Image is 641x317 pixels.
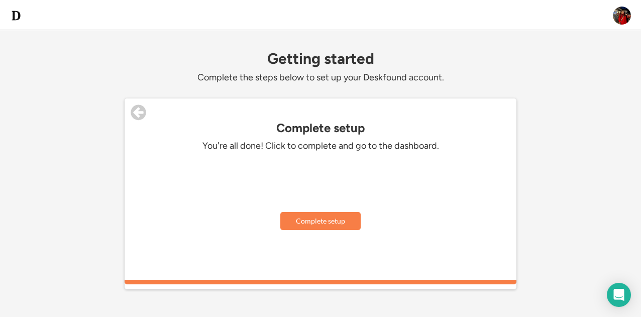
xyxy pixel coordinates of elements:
[280,212,361,230] button: Complete setup
[127,280,514,284] div: 100%
[10,10,22,22] img: d-whitebg.png
[607,283,631,307] div: Open Intercom Messenger
[613,7,631,25] img: ALV-UjWuqakHJpL-eblF2b883JlgVQYRq6IFHQnBmdfkRR27_9tt5q5zQEMwahX-TKUqjYHE8fmVeiAbQtvyCksLkURHDBYwt...
[125,121,516,135] div: Complete setup
[125,50,516,67] div: Getting started
[170,140,471,152] div: You're all done! Click to complete and go to the dashboard.
[125,72,516,83] div: Complete the steps below to set up your Deskfound account.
